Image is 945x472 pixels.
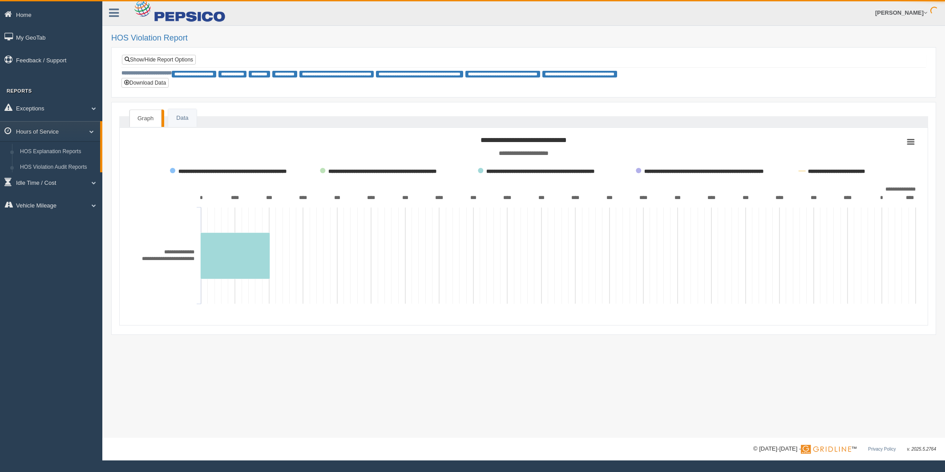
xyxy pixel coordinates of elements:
[111,34,936,43] h2: HOS Violation Report
[868,447,896,452] a: Privacy Policy
[753,444,936,454] div: © [DATE]-[DATE] - ™
[121,78,169,88] button: Download Data
[122,55,196,65] a: Show/Hide Report Options
[16,159,100,175] a: HOS Violation Audit Reports
[16,144,100,160] a: HOS Explanation Reports
[168,109,196,127] a: Data
[907,447,936,452] span: v. 2025.5.2764
[129,110,162,127] a: Graph
[801,445,851,454] img: Gridline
